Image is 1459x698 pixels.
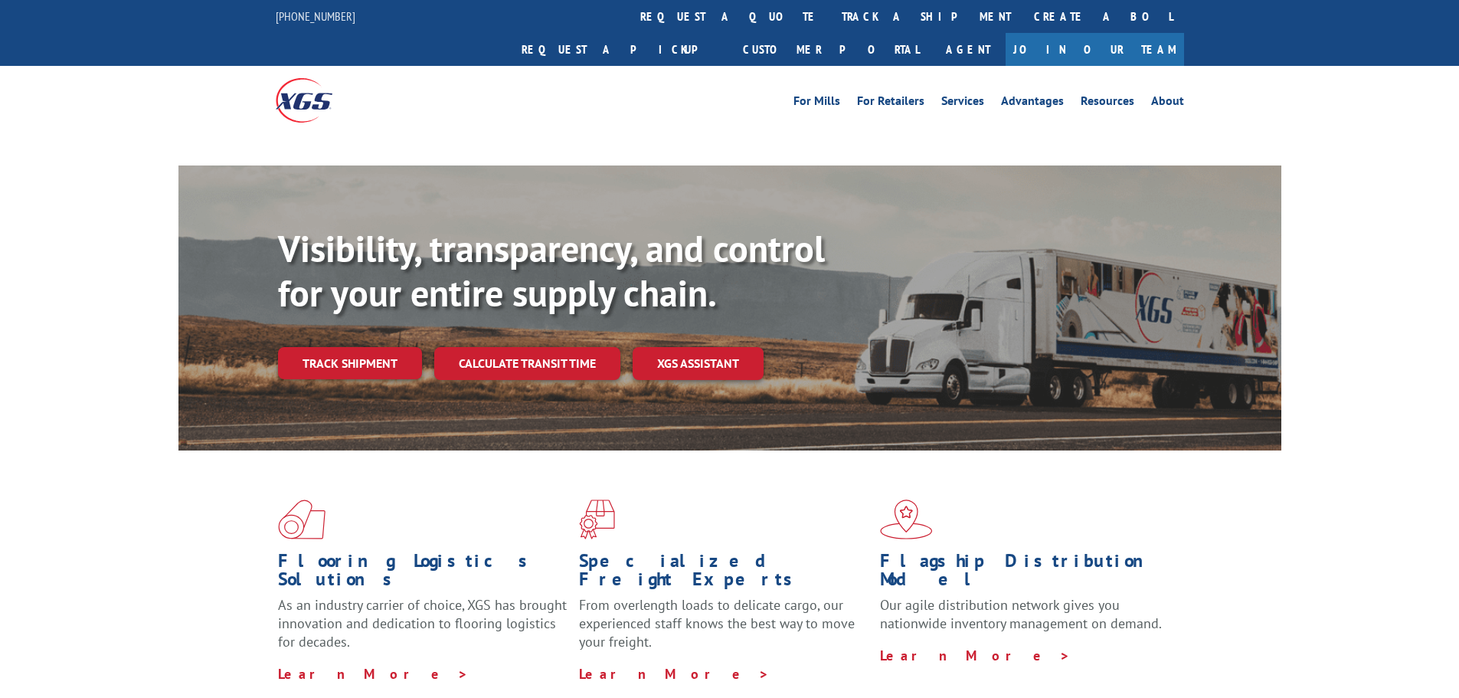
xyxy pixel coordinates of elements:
[579,665,770,683] a: Learn More >
[434,347,620,380] a: Calculate transit time
[579,500,615,539] img: xgs-icon-focused-on-flooring-red
[633,347,764,380] a: XGS ASSISTANT
[579,596,869,664] p: From overlength loads to delicate cargo, our experienced staff knows the best way to move your fr...
[278,224,825,316] b: Visibility, transparency, and control for your entire supply chain.
[857,95,924,112] a: For Retailers
[1151,95,1184,112] a: About
[510,33,731,66] a: Request a pickup
[880,647,1071,664] a: Learn More >
[278,500,325,539] img: xgs-icon-total-supply-chain-intelligence-red
[880,500,933,539] img: xgs-icon-flagship-distribution-model-red
[278,347,422,379] a: Track shipment
[941,95,984,112] a: Services
[731,33,931,66] a: Customer Portal
[793,95,840,112] a: For Mills
[1001,95,1064,112] a: Advantages
[880,596,1162,632] span: Our agile distribution network gives you nationwide inventory management on demand.
[278,596,567,650] span: As an industry carrier of choice, XGS has brought innovation and dedication to flooring logistics...
[1006,33,1184,66] a: Join Our Team
[880,552,1169,596] h1: Flagship Distribution Model
[579,552,869,596] h1: Specialized Freight Experts
[278,665,469,683] a: Learn More >
[931,33,1006,66] a: Agent
[278,552,568,596] h1: Flooring Logistics Solutions
[1081,95,1134,112] a: Resources
[276,8,355,24] a: [PHONE_NUMBER]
